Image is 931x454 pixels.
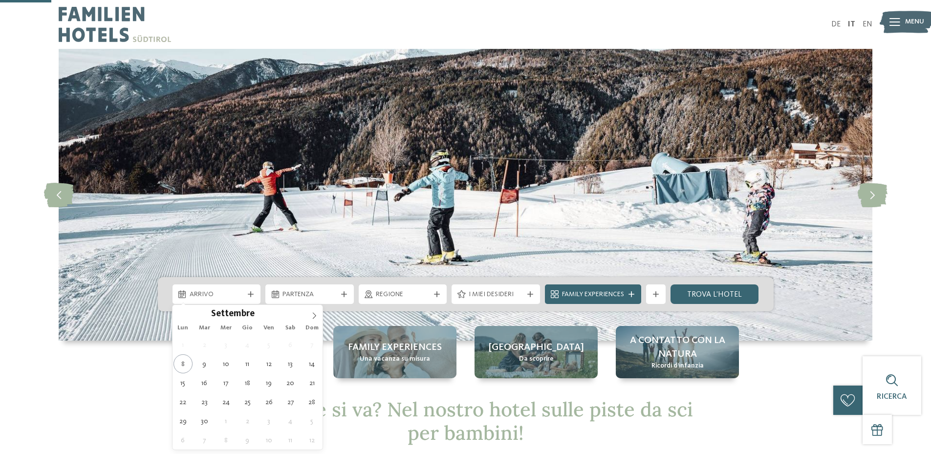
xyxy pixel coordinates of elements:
span: Settembre 24, 2025 [217,392,236,411]
span: I miei desideri [469,290,523,300]
a: trova l’hotel [671,284,759,304]
span: Settembre 21, 2025 [303,373,322,392]
span: Dom [301,325,323,331]
span: Ottobre 6, 2025 [173,431,193,450]
span: Gio [237,325,258,331]
span: Ricerca [877,393,907,401]
span: A contatto con la natura [626,334,729,361]
span: Settembre 6, 2025 [281,335,300,354]
span: Ottobre 2, 2025 [238,411,257,431]
span: Settembre [211,310,255,319]
span: Settembre 17, 2025 [217,373,236,392]
span: Regione [376,290,430,300]
span: Settembre 7, 2025 [303,335,322,354]
span: Ven [258,325,280,331]
a: Hotel sulle piste da sci per bambini: divertimento senza confini A contatto con la natura Ricordi... [616,326,739,378]
span: Ottobre 3, 2025 [260,411,279,431]
a: EN [863,21,872,28]
span: Settembre 12, 2025 [260,354,279,373]
span: Ottobre 9, 2025 [238,431,257,450]
span: Settembre 29, 2025 [173,411,193,431]
span: Settembre 30, 2025 [195,411,214,431]
span: Ottobre 5, 2025 [303,411,322,431]
span: Ottobre 12, 2025 [303,431,322,450]
span: Settembre 3, 2025 [217,335,236,354]
span: Family Experiences [562,290,624,300]
span: Ottobre 10, 2025 [260,431,279,450]
span: Settembre 4, 2025 [238,335,257,354]
span: Ottobre 1, 2025 [217,411,236,431]
span: Settembre 10, 2025 [217,354,236,373]
span: Ottobre 7, 2025 [195,431,214,450]
span: Settembre 23, 2025 [195,392,214,411]
span: Dov’è che si va? Nel nostro hotel sulle piste da sci per bambini! [238,397,693,445]
span: Settembre 1, 2025 [173,335,193,354]
span: Mer [215,325,237,331]
span: Mar [194,325,215,331]
span: Settembre 14, 2025 [303,354,322,373]
span: Settembre 2, 2025 [195,335,214,354]
span: Arrivo [190,290,244,300]
span: Settembre 15, 2025 [173,373,193,392]
span: Menu [905,17,924,27]
span: Settembre 5, 2025 [260,335,279,354]
span: Partenza [282,290,337,300]
img: Hotel sulle piste da sci per bambini: divertimento senza confini [59,49,872,341]
span: Ottobre 4, 2025 [281,411,300,431]
span: Settembre 26, 2025 [260,392,279,411]
a: Hotel sulle piste da sci per bambini: divertimento senza confini [GEOGRAPHIC_DATA] Da scoprire [475,326,598,378]
span: [GEOGRAPHIC_DATA] [489,341,584,354]
span: Ottobre 11, 2025 [281,431,300,450]
span: Settembre 18, 2025 [238,373,257,392]
span: Settembre 19, 2025 [260,373,279,392]
span: Settembre 13, 2025 [281,354,300,373]
span: Family experiences [348,341,442,354]
span: Settembre 27, 2025 [281,392,300,411]
span: Una vacanza su misura [360,354,430,364]
span: Lun [173,325,194,331]
span: Settembre 25, 2025 [238,392,257,411]
span: Settembre 28, 2025 [303,392,322,411]
span: Ottobre 8, 2025 [217,431,236,450]
span: Ricordi d’infanzia [651,361,704,371]
a: DE [831,21,841,28]
span: Da scoprire [519,354,554,364]
span: Settembre 8, 2025 [173,354,193,373]
span: Settembre 9, 2025 [195,354,214,373]
span: Sab [280,325,301,331]
span: Settembre 16, 2025 [195,373,214,392]
a: Hotel sulle piste da sci per bambini: divertimento senza confini Family experiences Una vacanza s... [333,326,456,378]
span: Settembre 22, 2025 [173,392,193,411]
span: Settembre 11, 2025 [238,354,257,373]
input: Year [255,308,287,319]
a: IT [848,21,855,28]
span: Settembre 20, 2025 [281,373,300,392]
